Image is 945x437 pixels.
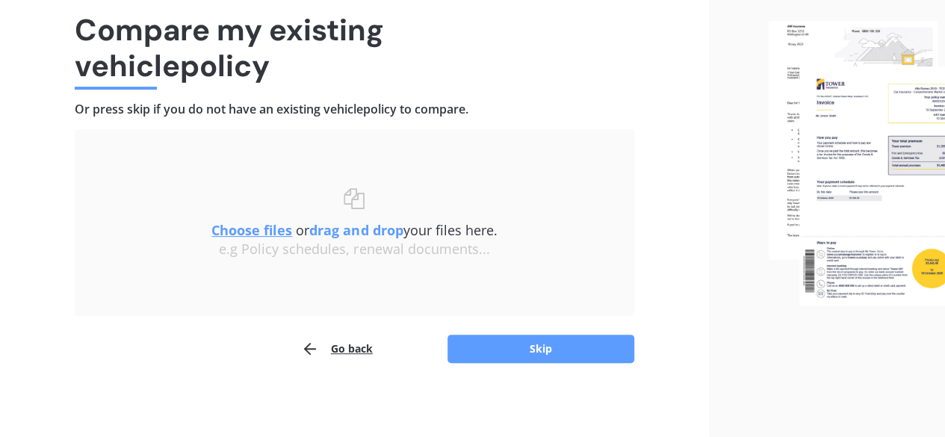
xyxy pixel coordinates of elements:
[447,335,634,363] button: Skip
[75,12,634,84] h1: Compare my existing vehicle policy
[211,221,497,239] span: or your files here.
[211,221,292,239] u: Choose files
[309,221,403,239] b: drag and drop
[769,21,945,306] img: files.webp
[75,102,634,117] h4: Or press skip if you do not have an existing vehicle policy to compare.
[301,334,373,364] button: Go back
[105,241,604,258] div: e.g Policy schedules, renewal documents...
